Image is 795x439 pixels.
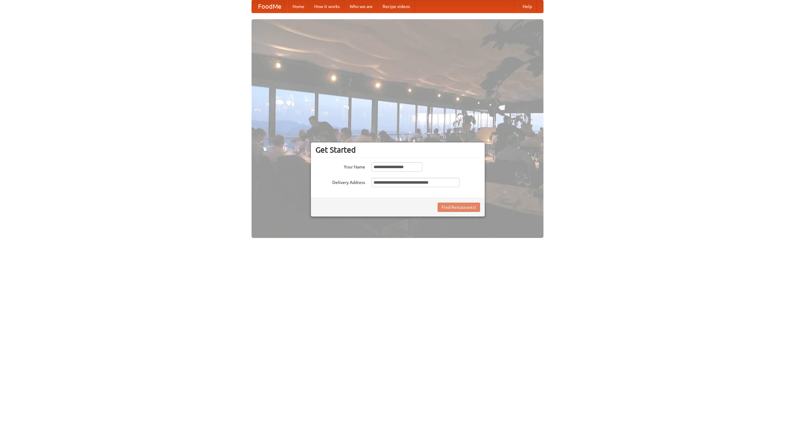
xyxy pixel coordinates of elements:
a: Home [288,0,309,13]
a: Help [518,0,537,13]
button: Find Restaurants! [438,203,480,212]
a: FoodMe [252,0,288,13]
a: Who we are [345,0,378,13]
a: How it works [309,0,345,13]
h3: Get Started [316,145,480,155]
label: Delivery Address [316,178,365,186]
label: Your Name [316,162,365,170]
a: Recipe videos [378,0,415,13]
